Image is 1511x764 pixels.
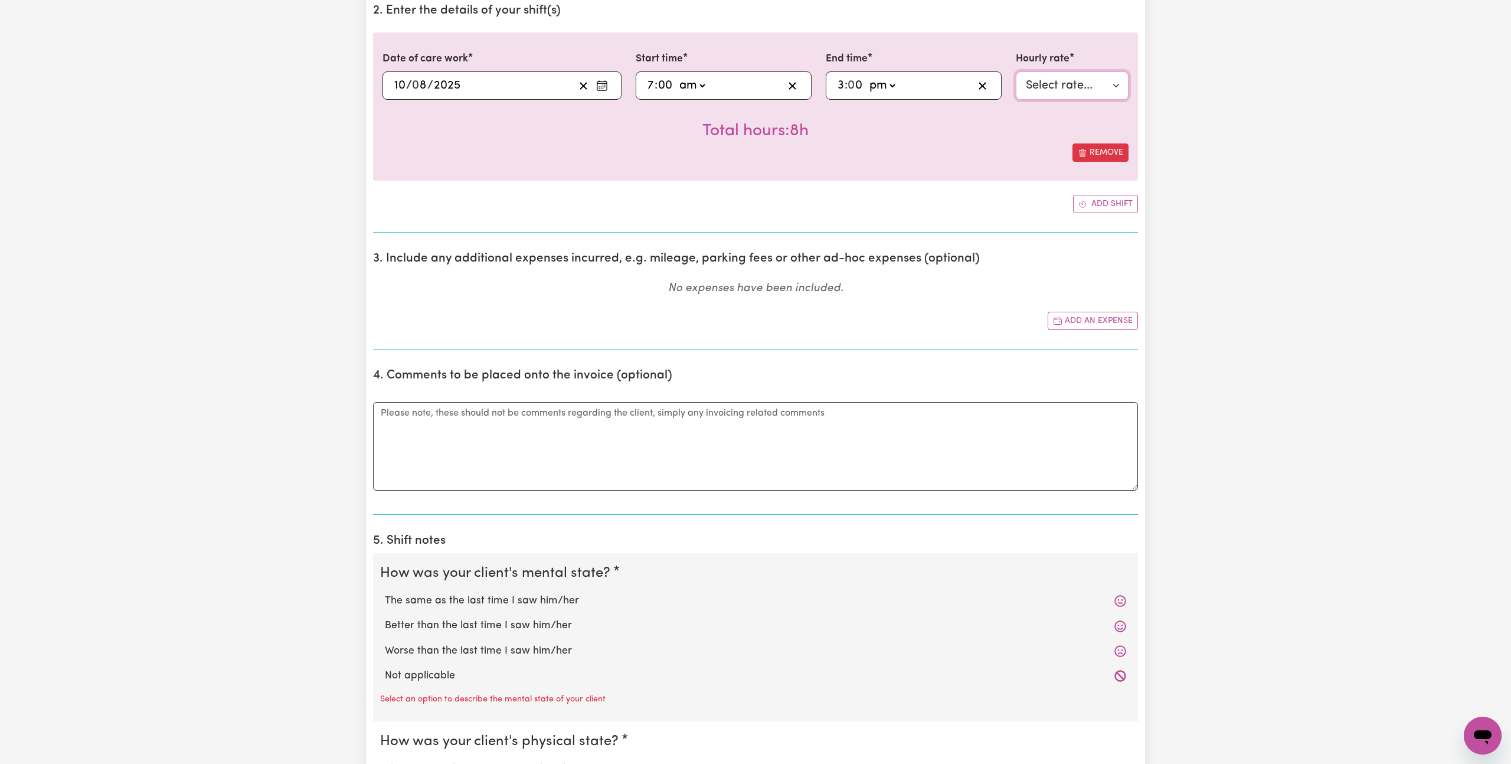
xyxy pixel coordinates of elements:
input: -- [413,77,427,94]
span: 0 [412,80,419,92]
input: -- [658,77,673,94]
button: Remove this shift [1072,143,1129,162]
span: : [655,79,658,92]
input: -- [394,77,406,94]
label: Worse than the last time I saw him/her [385,644,1126,659]
h2: 4. Comments to be placed onto the invoice (optional) [373,368,1138,383]
button: Add another expense [1048,312,1138,330]
label: Not applicable [385,668,1126,684]
iframe: Button to launch messaging window [1464,717,1502,755]
em: No expenses have been included. [668,283,843,294]
h2: 5. Shift notes [373,534,1138,548]
span: 0 [848,80,855,92]
h2: 3. Include any additional expenses incurred, e.g. mileage, parking fees or other ad-hoc expenses ... [373,252,1138,266]
input: -- [647,77,655,94]
label: The same as the last time I saw him/her [385,593,1126,609]
label: Start time [636,51,683,67]
p: Select an option to describe the mental state of your client [380,693,606,706]
label: Hourly rate [1016,51,1070,67]
input: ---- [433,77,461,94]
span: : [845,79,848,92]
legend: How was your client's mental state? [380,563,615,584]
input: -- [837,77,845,94]
span: / [427,79,433,92]
label: Date of care work [382,51,468,67]
input: -- [849,77,864,94]
label: End time [826,51,868,67]
button: Enter the date of care work [593,77,611,94]
span: / [406,79,412,92]
button: Clear date [574,77,593,94]
label: Better than the last time I saw him/her [385,618,1126,634]
legend: How was your client's physical state? [380,731,623,752]
span: Total hours worked: 8 hours [702,123,809,139]
button: Add another shift [1073,195,1138,213]
h2: 2. Enter the details of your shift(s) [373,4,1138,18]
